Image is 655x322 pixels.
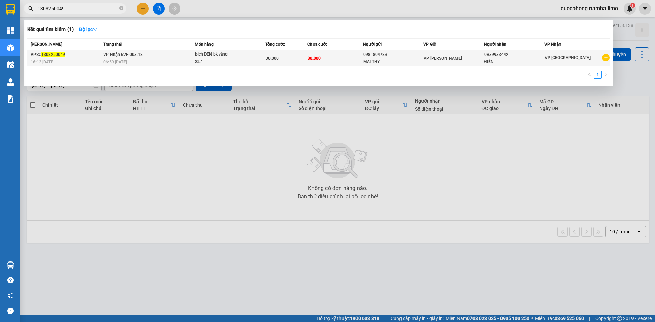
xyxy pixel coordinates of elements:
[602,71,610,79] button: right
[195,51,246,58] div: bich ĐEN bk vàng
[103,52,143,57] span: VP Nhận 62F-003.18
[31,42,62,47] span: [PERSON_NAME]
[545,55,591,60] span: VP [GEOGRAPHIC_DATA]
[103,42,122,47] span: Trạng thái
[41,52,65,57] span: 1308250049
[119,5,123,12] span: close-circle
[27,26,74,33] h3: Kết quả tìm kiếm ( 1 )
[423,42,436,47] span: VP Gửi
[602,54,610,61] span: plus-circle
[484,42,506,47] span: Người nhận
[7,261,14,269] img: warehouse-icon
[195,42,214,47] span: Món hàng
[103,60,127,64] span: 06:59 [DATE]
[74,24,103,35] button: Bộ lọcdown
[424,56,462,61] span: VP [PERSON_NAME]
[7,277,14,283] span: question-circle
[587,72,592,76] span: left
[7,95,14,103] img: solution-icon
[594,71,602,79] li: 1
[7,27,14,34] img: dashboard-icon
[119,6,123,10] span: close-circle
[484,58,544,65] div: ĐIỀN
[7,44,14,51] img: warehouse-icon
[195,58,246,66] div: SL: 1
[363,58,423,65] div: MAI THY
[594,71,601,78] a: 1
[28,6,33,11] span: search
[38,5,118,12] input: Tìm tên, số ĐT hoặc mã đơn
[6,4,15,15] img: logo-vxr
[484,51,544,58] div: 0839933442
[31,60,54,64] span: 16:12 [DATE]
[363,42,382,47] span: Người gửi
[79,27,98,32] strong: Bộ lọc
[307,42,327,47] span: Chưa cước
[363,51,423,58] div: 0981804783
[604,72,608,76] span: right
[602,71,610,79] li: Next Page
[544,42,561,47] span: VP Nhận
[7,308,14,314] span: message
[585,71,594,79] li: Previous Page
[265,42,285,47] span: Tổng cước
[31,51,101,58] div: VPSG
[585,71,594,79] button: left
[308,56,321,61] span: 30.000
[7,61,14,68] img: warehouse-icon
[7,78,14,86] img: warehouse-icon
[7,292,14,299] span: notification
[266,56,279,61] span: 30.000
[93,27,98,32] span: down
